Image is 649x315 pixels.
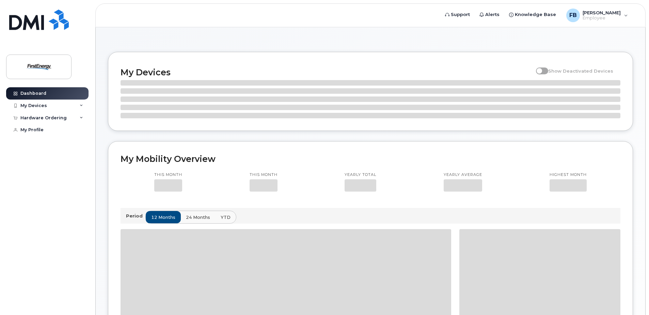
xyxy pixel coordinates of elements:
h2: My Mobility Overview [121,154,620,164]
p: Yearly average [444,172,482,178]
p: Yearly total [345,172,376,178]
p: Highest month [550,172,587,178]
p: Period [126,213,145,219]
h2: My Devices [121,67,533,77]
span: Show Deactivated Devices [548,68,613,74]
span: 24 months [186,214,210,221]
p: This month [154,172,182,178]
input: Show Deactivated Devices [536,64,541,70]
span: YTD [221,214,231,221]
p: This month [250,172,278,178]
